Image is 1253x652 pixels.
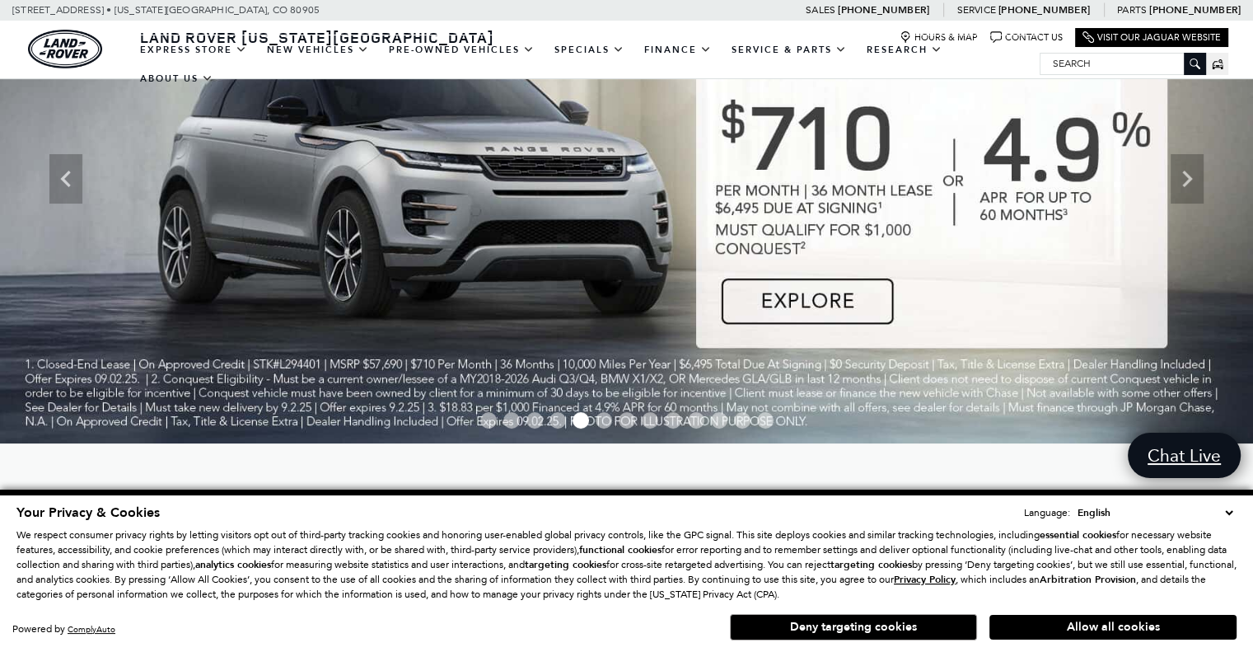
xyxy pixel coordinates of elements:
[130,35,1040,93] nav: Main Navigation
[665,412,681,429] span: Go to slide 9
[1139,444,1229,467] span: Chat Live
[130,35,257,64] a: EXPRESS STORE
[195,558,271,571] strong: analytics cookies
[998,3,1090,16] a: [PHONE_NUMBER]
[722,35,857,64] a: Service & Parts
[579,543,662,556] strong: functional cookies
[28,30,102,68] a: land-rover
[734,412,750,429] span: Go to slide 12
[911,283,970,342] img: Agent profile photo
[806,4,835,16] span: Sales
[1171,154,1204,204] div: Next
[989,615,1237,640] button: Allow all cookies
[900,31,978,44] a: Hours & Map
[573,412,589,429] span: Go to slide 5
[894,574,956,585] a: Privacy Policy
[140,27,494,47] span: Land Rover [US_STATE][GEOGRAPHIC_DATA]
[711,412,727,429] span: Go to slide 11
[525,558,606,571] strong: targeting cookies
[257,35,379,64] a: New Vehicles
[1082,31,1221,44] a: Visit Our Jaguar Website
[757,412,774,429] span: Go to slide 13
[526,412,543,429] span: Go to slide 3
[911,380,1195,416] input: Enter your message
[16,528,1237,602] p: We respect consumer privacy rights by letting visitors opt out of third-party tracking cookies an...
[12,4,320,16] a: [STREET_ADDRESS] • [US_STATE][GEOGRAPHIC_DATA], CO 80905
[956,4,995,16] span: Service
[634,35,722,64] a: Finance
[830,558,912,571] strong: targeting cookies
[130,64,223,93] a: About Us
[1040,573,1136,586] strong: Arbitration Provision
[545,35,634,64] a: Specials
[730,614,977,640] button: Deny targeting cookies
[990,31,1063,44] a: Contact Us
[987,283,1224,364] div: Welcome to Land Rover [US_STATE][GEOGRAPHIC_DATA], we are excited to meet you! Please tell us how...
[894,573,956,586] u: Privacy Policy
[16,504,160,522] span: Your Privacy & Cookies
[688,412,704,429] span: Go to slide 10
[28,30,102,68] img: Land Rover
[1149,3,1241,16] a: [PHONE_NUMBER]
[1128,433,1241,478] a: Chat Live
[838,3,929,16] a: [PHONE_NUMBER]
[68,624,115,635] a: ComplyAuto
[1195,380,1224,416] a: Submit
[12,624,115,635] div: Powered by
[49,154,82,204] div: Previous
[619,412,635,429] span: Go to slide 7
[1040,54,1205,73] input: Search
[549,412,566,429] span: Go to slide 4
[596,412,612,429] span: Go to slide 6
[1117,4,1147,16] span: Parts
[857,35,952,64] a: Research
[503,412,520,429] span: Go to slide 2
[480,412,497,429] span: Go to slide 1
[1073,504,1237,521] select: Language Select
[379,35,545,64] a: Pre-Owned Vehicles
[130,27,504,47] a: Land Rover [US_STATE][GEOGRAPHIC_DATA]
[1040,528,1116,542] strong: essential cookies
[1024,508,1070,518] div: Language:
[642,412,658,429] span: Go to slide 8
